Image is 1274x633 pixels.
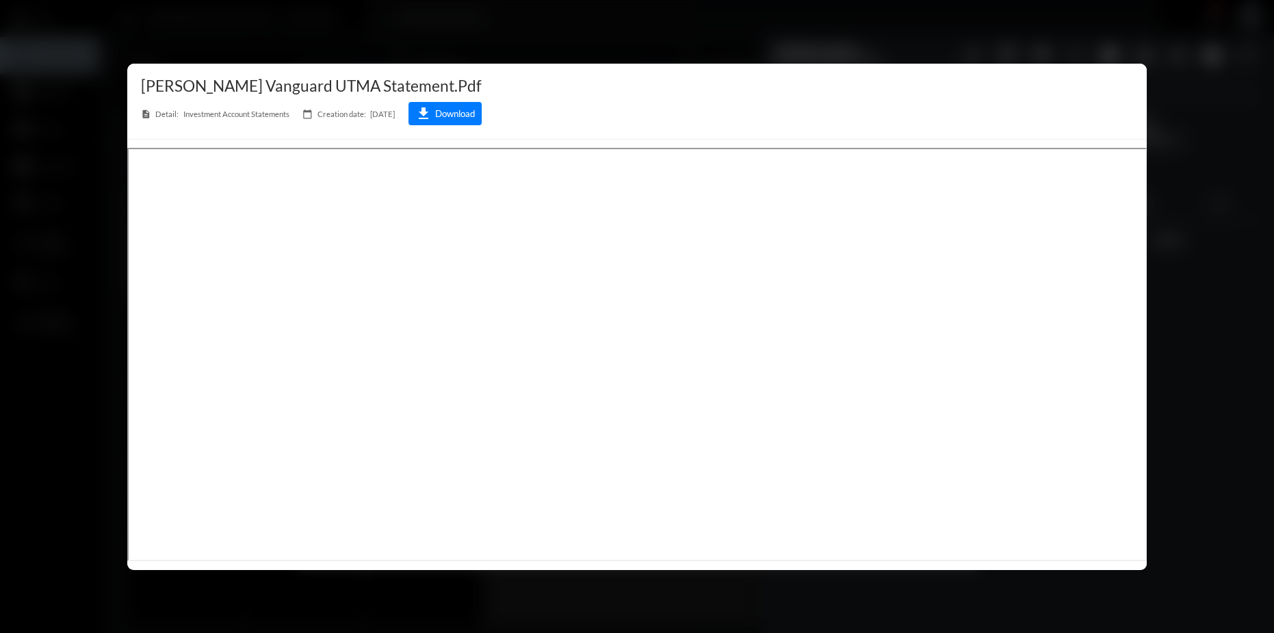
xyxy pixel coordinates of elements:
[317,109,366,118] span: Creation date:
[408,102,482,125] button: downloadDownload
[302,102,395,125] span: [DATE]
[141,102,289,125] span: Investment Account Statements
[415,105,432,122] i: download
[141,77,482,95] span: [PERSON_NAME] Vanguard UTMA statement.pdf
[302,109,313,119] i: calendar_today
[141,109,151,119] i: description
[155,109,179,118] span: Detail:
